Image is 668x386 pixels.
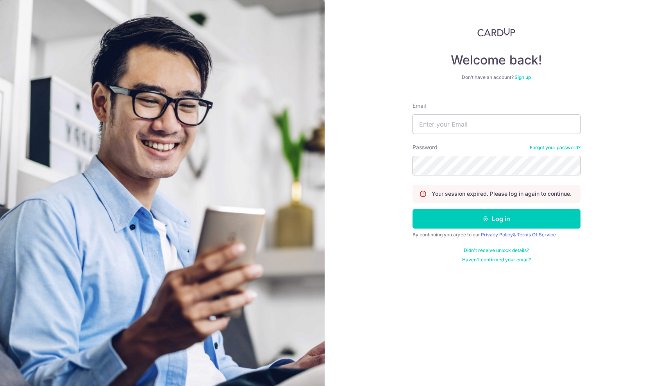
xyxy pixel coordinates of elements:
[530,145,580,151] a: Forgot your password?
[464,247,529,254] a: Didn't receive unlock details?
[432,190,572,198] p: Your session expired. Please log in again to continue.
[514,74,531,80] a: Sign up
[413,143,438,151] label: Password
[413,102,426,110] label: Email
[413,232,580,238] div: By continuing you agree to our &
[413,52,580,68] h4: Welcome back!
[517,232,556,238] a: Terms Of Service
[413,209,580,229] button: Log in
[413,114,580,134] input: Enter your Email
[481,232,513,238] a: Privacy Policy
[413,74,580,80] div: Don’t have an account?
[477,27,516,37] img: CardUp Logo
[462,257,531,263] a: Haven't confirmed your email?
